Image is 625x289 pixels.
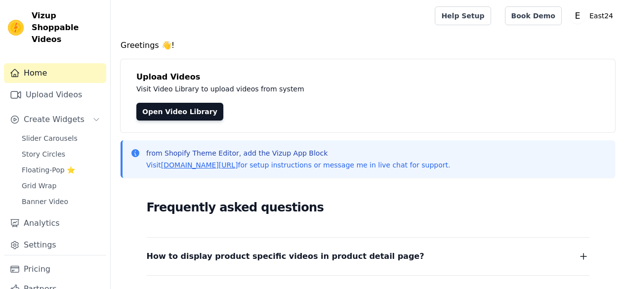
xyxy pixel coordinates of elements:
[4,235,106,255] a: Settings
[4,85,106,105] a: Upload Videos
[136,103,223,121] a: Open Video Library
[22,197,68,206] span: Banner Video
[147,249,589,263] button: How to display product specific videos in product detail page?
[146,148,450,158] p: from Shopify Theme Editor, add the Vizup App Block
[24,114,84,125] span: Create Widgets
[136,71,599,83] h4: Upload Videos
[146,160,450,170] p: Visit for setup instructions or message me in live chat for support.
[4,110,106,129] button: Create Widgets
[147,198,589,217] h2: Frequently asked questions
[147,249,424,263] span: How to display product specific videos in product detail page?
[4,63,106,83] a: Home
[32,10,102,45] span: Vizup Shoppable Videos
[136,83,579,95] p: Visit Video Library to upload videos from system
[16,195,106,208] a: Banner Video
[16,179,106,193] a: Grid Wrap
[161,161,238,169] a: [DOMAIN_NAME][URL]
[22,149,65,159] span: Story Circles
[16,131,106,145] a: Slider Carousels
[22,165,75,175] span: Floating-Pop ⭐
[570,7,617,25] button: E East24
[22,181,56,191] span: Grid Wrap
[16,163,106,177] a: Floating-Pop ⭐
[121,40,615,51] h4: Greetings 👋!
[22,133,78,143] span: Slider Carousels
[16,147,106,161] a: Story Circles
[585,7,617,25] p: East24
[435,6,491,25] a: Help Setup
[505,6,562,25] a: Book Demo
[575,11,580,21] text: E
[4,259,106,279] a: Pricing
[4,213,106,233] a: Analytics
[8,20,24,36] img: Vizup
